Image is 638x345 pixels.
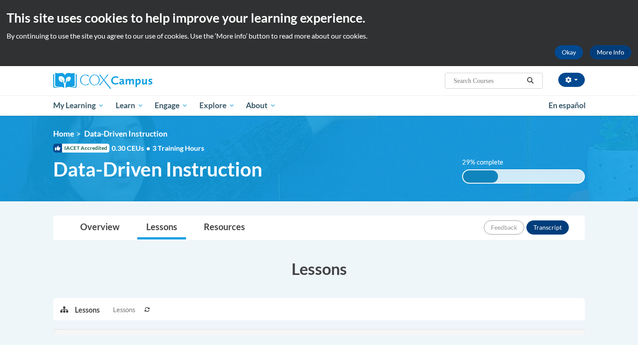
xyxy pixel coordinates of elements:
p: Lessons [75,305,100,315]
span: Lessons [113,305,135,315]
button: Search [524,75,537,86]
a: Lessons [137,216,186,239]
span: Learn [116,100,144,111]
span: • [146,144,150,152]
a: My Learning [47,95,110,116]
h3: Lessons [53,258,585,280]
img: Cox Campus [53,73,152,89]
button: Feedback [484,220,524,235]
input: Search Courses [453,75,524,86]
button: Account Settings [558,73,585,87]
button: Okay [555,45,583,59]
div: Main menu [40,95,598,116]
label: 29% complete [462,157,513,167]
span: 0.30 CEUs [112,143,152,153]
a: Learn [110,95,149,116]
a: Home [53,129,74,138]
p: By continuing to use the site you agree to our use of cookies. Use the ‘More info’ button to read... [7,31,631,41]
span: Engage [155,100,188,111]
span: En español [549,101,586,110]
a: En español [543,96,591,115]
span: 3 Training Hours [152,144,204,152]
a: More Info [590,45,631,59]
a: Resources [195,216,254,239]
a: Engage [149,95,194,116]
h2: This site uses cookies to help improve your learning experience. [7,9,631,27]
a: About [241,95,282,116]
a: Explore [194,95,241,116]
span: IACET Accredited [53,144,109,153]
div: 29% complete [463,170,498,183]
span: About [246,100,276,111]
span: Data-Driven Instruction [84,129,167,138]
span: My Learning [53,100,104,111]
button: Transcript [526,220,569,235]
span: Explore [199,100,235,111]
a: Cox Campus [53,73,222,89]
span: Data-Driven Instruction [53,157,262,181]
a: Overview [71,216,128,239]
